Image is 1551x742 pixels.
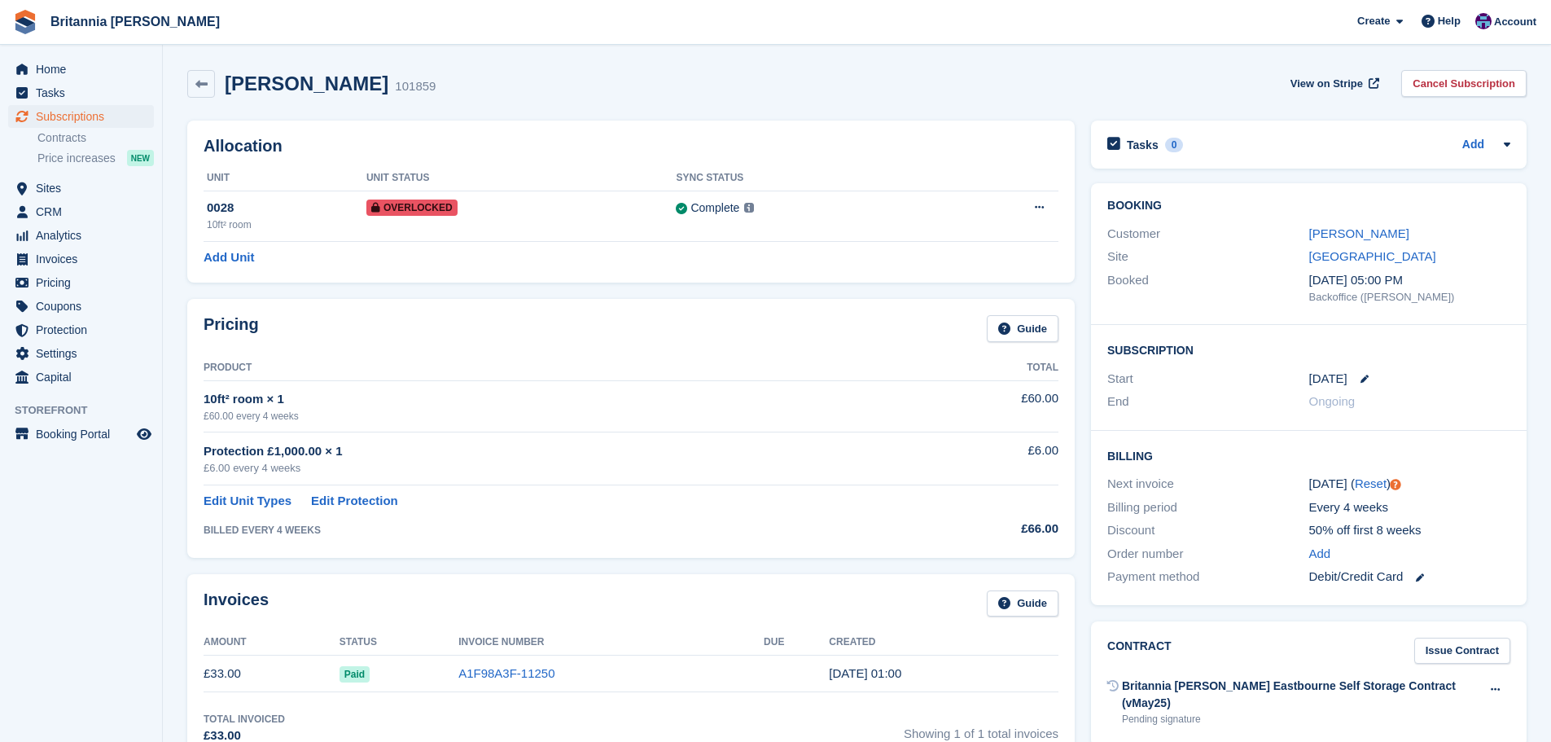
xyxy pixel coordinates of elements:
th: Unit [204,165,366,191]
h2: Booking [1107,200,1510,213]
div: Billing period [1107,498,1308,517]
a: Issue Contract [1414,638,1510,665]
a: Price increases NEW [37,149,154,167]
th: Amount [204,630,340,656]
img: stora-icon-8386f47178a22dfd0bd8f6a31ec36ba5ce8667c1dd55bd0f319d3a0aa187defe.svg [13,10,37,34]
span: Subscriptions [36,105,134,128]
time: 2025-08-16 00:00:36 UTC [829,666,901,680]
a: menu [8,177,154,200]
div: Protection £1,000.00 × 1 [204,442,921,461]
div: Discount [1107,521,1308,540]
span: Capital [36,366,134,389]
span: Price increases [37,151,116,166]
div: 0028 [207,199,366,217]
a: [GEOGRAPHIC_DATA] [1309,249,1436,263]
th: Status [340,630,458,656]
th: Created [829,630,1058,656]
td: £33.00 [204,656,340,692]
div: 101859 [395,77,436,96]
div: 0 [1165,138,1184,152]
div: Debit/Credit Card [1309,568,1510,586]
span: Pricing [36,271,134,294]
span: Protection [36,318,134,341]
div: Tooltip anchor [1388,477,1403,492]
div: [DATE] ( ) [1309,475,1510,494]
a: View on Stripe [1284,70,1382,97]
div: Customer [1107,225,1308,244]
a: Add [1309,545,1331,564]
div: £60.00 every 4 weeks [204,409,921,424]
div: NEW [127,150,154,166]
h2: Contract [1107,638,1172,665]
a: Preview store [134,424,154,444]
div: Payment method [1107,568,1308,586]
span: Overlocked [366,200,458,216]
a: Guide [987,315,1058,342]
h2: Pricing [204,315,259,342]
th: Product [204,355,921,381]
img: icon-info-grey-7440780725fd019a000dd9b08b2336e03edf1995a4989e88bcd33f0948082b44.svg [744,203,754,213]
div: [DATE] 05:00 PM [1309,271,1510,290]
a: Cancel Subscription [1401,70,1527,97]
span: Settings [36,342,134,365]
a: menu [8,200,154,223]
span: Storefront [15,402,162,419]
th: Invoice Number [458,630,764,656]
span: Booking Portal [36,423,134,446]
h2: Allocation [204,137,1058,156]
div: Booked [1107,271,1308,305]
span: Tasks [36,81,134,104]
div: End [1107,393,1308,411]
div: Site [1107,248,1308,266]
div: Pending signature [1122,712,1480,727]
div: Order number [1107,545,1308,564]
span: CRM [36,200,134,223]
span: Help [1438,13,1461,29]
a: [PERSON_NAME] [1309,226,1409,240]
a: Contracts [37,130,154,146]
td: £6.00 [921,432,1058,485]
th: Total [921,355,1058,381]
a: menu [8,248,154,270]
th: Sync Status [676,165,942,191]
a: menu [8,295,154,318]
div: Total Invoiced [204,712,285,727]
span: Account [1494,14,1536,30]
a: A1F98A3F-11250 [458,666,554,680]
div: Every 4 weeks [1309,498,1510,517]
div: 50% off first 8 weeks [1309,521,1510,540]
h2: [PERSON_NAME] [225,72,388,94]
div: £66.00 [921,520,1058,538]
a: Edit Protection [311,492,398,511]
h2: Invoices [204,591,269,617]
div: Complete [690,200,739,217]
h2: Billing [1107,447,1510,463]
a: menu [8,58,154,81]
a: menu [8,81,154,104]
span: Create [1357,13,1390,29]
div: 10ft² room × 1 [204,390,921,409]
a: menu [8,105,154,128]
a: menu [8,271,154,294]
a: Add [1462,136,1484,155]
a: Edit Unit Types [204,492,291,511]
div: Next invoice [1107,475,1308,494]
span: Paid [340,666,370,683]
span: Analytics [36,224,134,247]
h2: Tasks [1127,138,1159,152]
a: Add Unit [204,248,254,267]
a: menu [8,342,154,365]
a: Britannia [PERSON_NAME] [44,8,226,35]
div: £6.00 every 4 weeks [204,460,921,476]
div: 10ft² room [207,217,366,232]
td: £60.00 [921,380,1058,432]
a: menu [8,318,154,341]
span: Coupons [36,295,134,318]
span: Sites [36,177,134,200]
th: Unit Status [366,165,677,191]
a: menu [8,366,154,389]
a: menu [8,423,154,446]
a: Guide [987,591,1058,617]
div: Start [1107,370,1308,389]
th: Due [764,630,829,656]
